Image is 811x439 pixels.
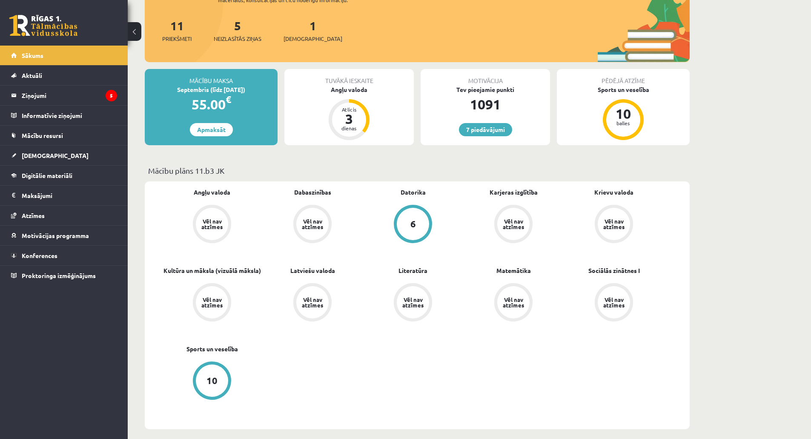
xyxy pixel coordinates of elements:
[11,146,117,165] a: [DEMOGRAPHIC_DATA]
[22,212,45,219] span: Atzīmes
[11,186,117,205] a: Maksājumi
[200,218,224,230] div: Vēl nav atzīmes
[594,188,633,197] a: Krievu valoda
[11,86,117,105] a: Ziņojumi5
[11,206,117,225] a: Atzīmes
[564,205,664,245] a: Vēl nav atzīmes
[602,218,626,230] div: Vēl nav atzīmes
[490,188,538,197] a: Karjeras izglītība
[336,112,362,126] div: 3
[22,132,63,139] span: Mācību resursi
[502,297,525,308] div: Vēl nav atzīmes
[588,266,640,275] a: Sociālās zinātnes I
[610,121,636,126] div: balles
[162,205,262,245] a: Vēl nav atzīmes
[145,85,278,94] div: Septembris (līdz [DATE])
[214,34,261,43] span: Neizlasītās ziņas
[11,126,117,145] a: Mācību resursi
[162,34,192,43] span: Priekšmeti
[463,205,564,245] a: Vēl nav atzīmes
[22,72,42,79] span: Aktuāli
[162,18,192,43] a: 11Priekšmeti
[148,165,686,176] p: Mācību plāns 11.b3 JK
[262,283,363,323] a: Vēl nav atzīmes
[11,46,117,65] a: Sākums
[145,94,278,115] div: 55.00
[496,266,531,275] a: Matemātika
[336,126,362,131] div: dienas
[421,94,550,115] div: 1091
[194,188,230,197] a: Angļu valoda
[502,218,525,230] div: Vēl nav atzīmes
[610,107,636,121] div: 10
[22,172,72,179] span: Digitālie materiāli
[410,219,416,229] div: 6
[200,297,224,308] div: Vēl nav atzīmes
[564,283,664,323] a: Vēl nav atzīmes
[421,69,550,85] div: Motivācija
[162,283,262,323] a: Vēl nav atzīmes
[206,376,218,385] div: 10
[336,107,362,112] div: Atlicis
[22,86,117,105] legend: Ziņojumi
[284,69,414,85] div: Tuvākā ieskaite
[602,297,626,308] div: Vēl nav atzīmes
[22,52,43,59] span: Sākums
[11,266,117,285] a: Proktoringa izmēģinājums
[106,90,117,101] i: 5
[463,283,564,323] a: Vēl nav atzīmes
[459,123,512,136] a: 7 piedāvājumi
[11,246,117,265] a: Konferences
[284,34,342,43] span: [DEMOGRAPHIC_DATA]
[11,166,117,185] a: Digitālie materiāli
[284,18,342,43] a: 1[DEMOGRAPHIC_DATA]
[363,205,463,245] a: 6
[226,93,231,106] span: €
[145,69,278,85] div: Mācību maksa
[557,85,690,141] a: Sports un veselība 10 balles
[401,188,426,197] a: Datorika
[9,15,77,36] a: Rīgas 1. Tālmācības vidusskola
[11,66,117,85] a: Aktuāli
[22,106,117,125] legend: Informatīvie ziņojumi
[11,106,117,125] a: Informatīvie ziņojumi
[22,232,89,239] span: Motivācijas programma
[290,266,335,275] a: Latviešu valoda
[22,252,57,259] span: Konferences
[284,85,414,94] div: Angļu valoda
[284,85,414,141] a: Angļu valoda Atlicis 3 dienas
[186,344,238,353] a: Sports un veselība
[11,226,117,245] a: Motivācijas programma
[162,362,262,402] a: 10
[163,266,261,275] a: Kultūra un māksla (vizuālā māksla)
[301,218,324,230] div: Vēl nav atzīmes
[22,186,117,205] legend: Maksājumi
[401,297,425,308] div: Vēl nav atzīmes
[22,152,89,159] span: [DEMOGRAPHIC_DATA]
[190,123,233,136] a: Apmaksāt
[294,188,331,197] a: Dabaszinības
[363,283,463,323] a: Vēl nav atzīmes
[214,18,261,43] a: 5Neizlasītās ziņas
[398,266,427,275] a: Literatūra
[557,69,690,85] div: Pēdējā atzīme
[421,85,550,94] div: Tev pieejamie punkti
[22,272,96,279] span: Proktoringa izmēģinājums
[262,205,363,245] a: Vēl nav atzīmes
[301,297,324,308] div: Vēl nav atzīmes
[557,85,690,94] div: Sports un veselība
